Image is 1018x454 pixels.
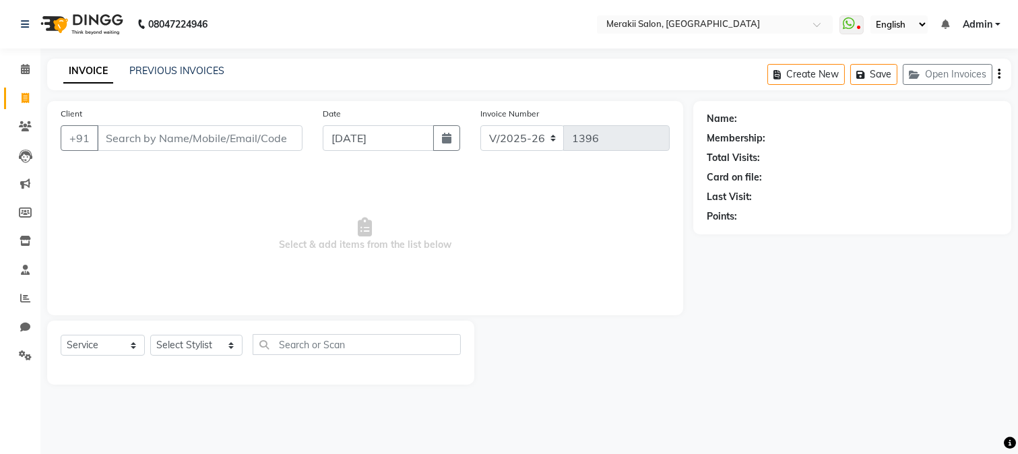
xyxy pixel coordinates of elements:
[253,334,462,355] input: Search or Scan
[707,190,752,204] div: Last Visit:
[903,64,992,85] button: Open Invoices
[767,64,845,85] button: Create New
[61,125,98,151] button: +91
[63,59,113,84] a: INVOICE
[707,151,760,165] div: Total Visits:
[707,131,765,145] div: Membership:
[963,18,992,32] span: Admin
[129,65,224,77] a: PREVIOUS INVOICES
[34,5,127,43] img: logo
[61,167,670,302] span: Select & add items from the list below
[707,112,737,126] div: Name:
[707,170,762,185] div: Card on file:
[148,5,208,43] b: 08047224946
[480,108,539,120] label: Invoice Number
[323,108,341,120] label: Date
[61,108,82,120] label: Client
[97,125,303,151] input: Search by Name/Mobile/Email/Code
[707,209,737,224] div: Points:
[850,64,897,85] button: Save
